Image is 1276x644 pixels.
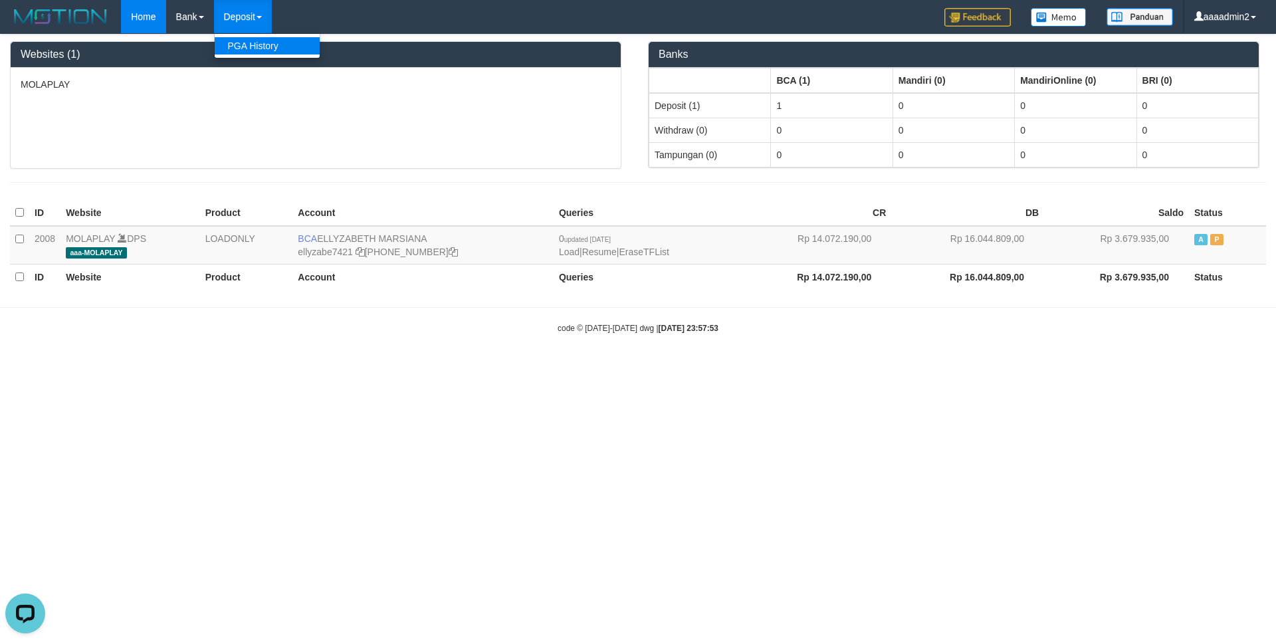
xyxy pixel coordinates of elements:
[564,236,611,243] span: updated [DATE]
[771,142,893,167] td: 0
[1015,142,1136,167] td: 0
[1044,200,1189,226] th: Saldo
[559,233,611,244] span: 0
[739,264,892,290] th: Rp 14.072.190,00
[1015,93,1136,118] td: 0
[10,7,111,27] img: MOTION_logo.png
[659,324,718,333] strong: [DATE] 23:57:53
[1194,234,1208,245] span: Active
[298,233,317,244] span: BCA
[1044,226,1189,265] td: Rp 3.679.935,00
[739,200,892,226] th: CR
[554,200,739,226] th: Queries
[893,142,1014,167] td: 0
[449,247,458,257] a: Copy 5495537878 to clipboard
[554,264,739,290] th: Queries
[559,233,669,257] span: | |
[66,233,115,244] a: MOLAPLAY
[619,247,669,257] a: EraseTFList
[771,93,893,118] td: 1
[558,324,718,333] small: code © [DATE]-[DATE] dwg |
[891,200,1044,226] th: DB
[944,8,1011,27] img: Feedback.jpg
[298,247,353,257] a: ellyzabe7421
[1189,264,1266,290] th: Status
[60,200,200,226] th: Website
[215,37,320,54] a: PGA History
[66,247,127,259] span: aaa-MOLAPLAY
[1031,8,1087,27] img: Button%20Memo.svg
[60,226,200,265] td: DPS
[559,247,580,257] a: Load
[356,247,365,257] a: Copy ellyzabe7421 to clipboard
[5,5,45,45] button: Open LiveChat chat widget
[60,264,200,290] th: Website
[649,118,771,142] td: Withdraw (0)
[1015,68,1136,93] th: Group: activate to sort column ascending
[21,49,611,60] h3: Websites (1)
[649,68,771,93] th: Group: activate to sort column ascending
[1044,264,1189,290] th: Rp 3.679.935,00
[1107,8,1173,26] img: panduan.png
[893,93,1014,118] td: 0
[200,200,293,226] th: Product
[200,264,293,290] th: Product
[1136,68,1258,93] th: Group: activate to sort column ascending
[891,264,1044,290] th: Rp 16.044.809,00
[1189,200,1266,226] th: Status
[649,93,771,118] td: Deposit (1)
[29,200,60,226] th: ID
[739,226,892,265] td: Rp 14.072.190,00
[21,78,611,91] p: MOLAPLAY
[649,142,771,167] td: Tampungan (0)
[771,118,893,142] td: 0
[29,226,60,265] td: 2008
[893,118,1014,142] td: 0
[1136,118,1258,142] td: 0
[29,264,60,290] th: ID
[292,200,554,226] th: Account
[292,226,554,265] td: ELLYZABETH MARSIANA [PHONE_NUMBER]
[771,68,893,93] th: Group: activate to sort column ascending
[893,68,1014,93] th: Group: activate to sort column ascending
[292,264,554,290] th: Account
[582,247,617,257] a: Resume
[659,49,1249,60] h3: Banks
[1136,142,1258,167] td: 0
[1210,234,1223,245] span: Paused
[891,226,1044,265] td: Rp 16.044.809,00
[200,226,293,265] td: LOADONLY
[1015,118,1136,142] td: 0
[1136,93,1258,118] td: 0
